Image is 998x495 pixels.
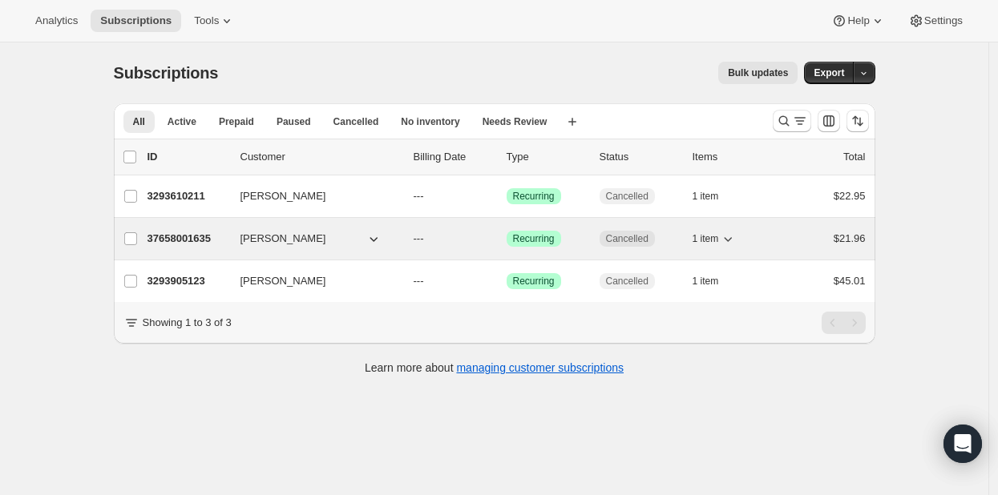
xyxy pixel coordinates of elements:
[693,227,737,250] button: 1 item
[26,10,87,32] button: Analytics
[184,10,244,32] button: Tools
[560,111,585,133] button: Create new view
[693,190,719,203] span: 1 item
[924,14,963,27] span: Settings
[240,273,326,289] span: [PERSON_NAME]
[240,231,326,247] span: [PERSON_NAME]
[231,183,391,209] button: [PERSON_NAME]
[507,149,587,165] div: Type
[277,115,311,128] span: Paused
[365,360,624,376] p: Learn more about
[91,10,181,32] button: Subscriptions
[822,312,866,334] nav: Pagination
[822,10,895,32] button: Help
[728,66,788,79] span: Bulk updates
[943,425,982,463] div: Open Intercom Messenger
[693,232,719,245] span: 1 item
[240,188,326,204] span: [PERSON_NAME]
[414,232,424,244] span: ---
[513,190,555,203] span: Recurring
[143,315,232,331] p: Showing 1 to 3 of 3
[899,10,972,32] button: Settings
[847,14,869,27] span: Help
[414,149,494,165] p: Billing Date
[456,361,624,374] a: managing customer subscriptions
[133,115,145,128] span: All
[513,232,555,245] span: Recurring
[414,190,424,202] span: ---
[606,190,648,203] span: Cancelled
[834,232,866,244] span: $21.96
[693,149,773,165] div: Items
[606,275,648,288] span: Cancelled
[147,185,866,207] div: 3293610211[PERSON_NAME]---SuccessRecurringCancelled1 item$22.95
[401,115,459,128] span: No inventory
[147,188,228,204] p: 3293610211
[834,275,866,287] span: $45.01
[231,226,391,252] button: [PERSON_NAME]
[843,149,865,165] p: Total
[513,275,555,288] span: Recurring
[846,110,869,132] button: Sort the results
[606,232,648,245] span: Cancelled
[114,64,219,82] span: Subscriptions
[147,231,228,247] p: 37658001635
[693,275,719,288] span: 1 item
[483,115,547,128] span: Needs Review
[773,110,811,132] button: Search and filter results
[147,227,866,250] div: 37658001635[PERSON_NAME]---SuccessRecurringCancelled1 item$21.96
[231,268,391,294] button: [PERSON_NAME]
[147,149,866,165] div: IDCustomerBilling DateTypeStatusItemsTotal
[147,273,228,289] p: 3293905123
[219,115,254,128] span: Prepaid
[333,115,379,128] span: Cancelled
[240,149,401,165] p: Customer
[600,149,680,165] p: Status
[693,185,737,207] button: 1 item
[818,110,840,132] button: Customize table column order and visibility
[35,14,78,27] span: Analytics
[168,115,196,128] span: Active
[718,62,798,84] button: Bulk updates
[414,275,424,287] span: ---
[693,270,737,292] button: 1 item
[147,149,228,165] p: ID
[834,190,866,202] span: $22.95
[194,14,219,27] span: Tools
[804,62,854,84] button: Export
[814,66,844,79] span: Export
[100,14,172,27] span: Subscriptions
[147,270,866,292] div: 3293905123[PERSON_NAME]---SuccessRecurringCancelled1 item$45.01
